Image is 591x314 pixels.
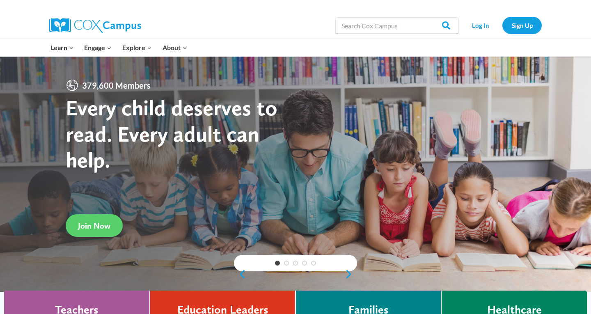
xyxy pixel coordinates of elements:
a: 1 [275,261,280,266]
a: next [345,269,357,279]
input: Search Cox Campus [335,17,458,34]
a: 4 [302,261,307,266]
a: 3 [293,261,298,266]
a: Log In [463,17,498,34]
span: Join Now [78,221,110,231]
span: About [163,42,187,53]
a: Join Now [66,214,123,237]
a: 2 [284,261,289,266]
span: Learn [50,42,74,53]
a: previous [234,269,246,279]
span: 379,600 Members [79,79,154,92]
div: content slider buttons [234,266,357,282]
nav: Primary Navigation [45,39,192,56]
strong: Every child deserves to read. Every adult can help. [66,94,277,173]
span: Explore [122,42,152,53]
a: Sign Up [502,17,542,34]
span: Engage [84,42,112,53]
nav: Secondary Navigation [463,17,542,34]
img: Cox Campus [49,18,141,33]
a: 5 [311,261,316,266]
